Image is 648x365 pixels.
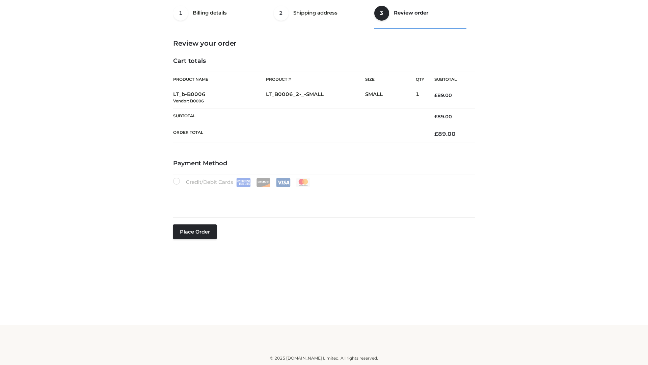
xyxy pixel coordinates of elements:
img: Amex [236,178,251,187]
th: Order Total [173,125,424,143]
span: £ [434,114,437,120]
td: SMALL [365,87,416,108]
bdi: 89.00 [434,114,452,120]
button: Place order [173,224,217,239]
img: Visa [276,178,291,187]
span: £ [434,130,438,137]
img: Discover [256,178,271,187]
label: Credit/Debit Cards [173,178,311,187]
img: Mastercard [296,178,310,187]
iframe: Secure payment input frame [172,186,474,210]
small: Vendor: B0006 [173,98,204,103]
span: £ [434,92,437,98]
h4: Cart totals [173,57,475,65]
th: Subtotal [424,72,475,87]
th: Subtotal [173,108,424,125]
h3: Review your order [173,39,475,47]
td: LT_b-B0006 [173,87,266,108]
bdi: 89.00 [434,92,452,98]
h4: Payment Method [173,160,475,167]
th: Product Name [173,72,266,87]
th: Product # [266,72,365,87]
th: Qty [416,72,424,87]
div: © 2025 [DOMAIN_NAME] Limited. All rights reserved. [100,355,548,362]
bdi: 89.00 [434,130,456,137]
td: 1 [416,87,424,108]
td: LT_B0006_2-_-SMALL [266,87,365,108]
th: Size [365,72,412,87]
